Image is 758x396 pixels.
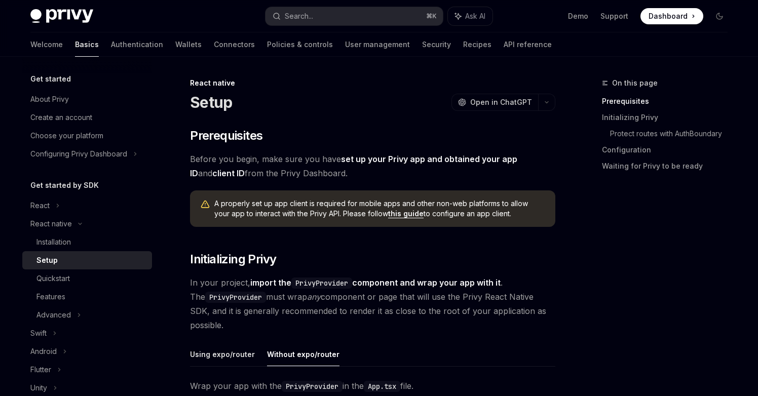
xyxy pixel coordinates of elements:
button: Open in ChatGPT [451,94,538,111]
a: client ID [212,168,245,179]
h1: Setup [190,93,232,111]
button: Toggle dark mode [711,8,728,24]
a: Setup [22,251,152,269]
svg: Warning [200,200,210,210]
button: Ask AI [448,7,492,25]
div: React native [30,218,72,230]
div: Configuring Privy Dashboard [30,148,127,160]
div: Installation [36,236,71,248]
span: Ask AI [465,11,485,21]
div: Quickstart [36,272,70,285]
a: Initializing Privy [602,109,736,126]
a: Create an account [22,108,152,127]
a: Basics [75,32,99,57]
a: Connectors [214,32,255,57]
button: Using expo/router [190,342,255,366]
a: Wallets [175,32,202,57]
span: Wrap your app with the in the file. [190,379,555,393]
div: Setup [36,254,58,266]
a: Dashboard [640,8,703,24]
div: Unity [30,382,47,394]
span: A properly set up app client is required for mobile apps and other non-web platforms to allow you... [214,199,545,219]
span: In your project, . The must wrap component or page that will use the Privy React Native SDK, and ... [190,275,555,332]
h5: Get started [30,73,71,85]
div: Create an account [30,111,92,124]
code: PrivyProvider [282,381,343,392]
a: Waiting for Privy to be ready [602,158,736,174]
span: Before you begin, make sure you have and from the Privy Dashboard. [190,152,555,180]
button: Search...⌘K [266,7,443,25]
div: Flutter [30,364,51,376]
img: dark logo [30,9,93,23]
span: Dashboard [649,11,688,21]
a: Authentication [111,32,163,57]
h5: Get started by SDK [30,179,99,191]
a: Configuration [602,142,736,158]
span: Initializing Privy [190,251,276,267]
a: API reference [504,32,552,57]
button: Without expo/router [267,342,339,366]
span: On this page [612,77,658,89]
a: Security [422,32,451,57]
span: ⌘ K [426,12,437,20]
a: Recipes [463,32,491,57]
strong: import the component and wrap your app with it [250,278,501,288]
a: this guide [388,209,424,218]
div: React [30,200,50,212]
div: Advanced [36,309,71,321]
div: About Privy [30,93,69,105]
div: Swift [30,327,47,339]
a: Welcome [30,32,63,57]
a: set up your Privy app and obtained your app ID [190,154,517,179]
a: Protect routes with AuthBoundary [610,126,736,142]
em: any [307,292,321,302]
a: About Privy [22,90,152,108]
div: Android [30,345,57,358]
a: Policies & controls [267,32,333,57]
a: Quickstart [22,269,152,288]
div: React native [190,78,555,88]
a: Features [22,288,152,306]
a: Demo [568,11,588,21]
div: Search... [285,10,313,22]
a: Installation [22,233,152,251]
a: Prerequisites [602,93,736,109]
code: PrivyProvider [291,278,352,289]
span: Open in ChatGPT [470,97,532,107]
code: PrivyProvider [205,292,266,303]
div: Choose your platform [30,130,103,142]
span: Prerequisites [190,128,262,144]
div: Features [36,291,65,303]
a: Choose your platform [22,127,152,145]
code: App.tsx [364,381,400,392]
a: Support [600,11,628,21]
a: User management [345,32,410,57]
